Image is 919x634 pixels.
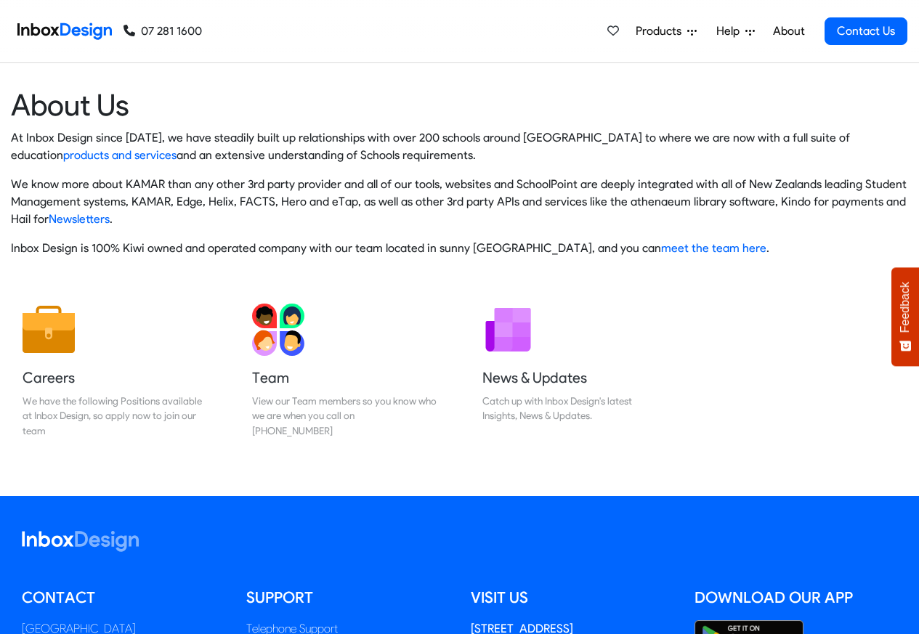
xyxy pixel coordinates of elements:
img: 2022_01_12_icon_newsletter.svg [482,304,535,356]
div: View our Team members so you know who we are when you call on [PHONE_NUMBER] [252,394,437,438]
span: Products [636,23,687,40]
a: News & Updates Catch up with Inbox Design's latest Insights, News & Updates. [471,292,679,450]
a: Products [630,17,703,46]
h5: Contact [22,587,224,609]
p: At Inbox Design since [DATE], we have steadily built up relationships with over 200 schools aroun... [11,129,908,164]
img: logo_inboxdesign_white.svg [22,531,139,552]
img: 2022_01_13_icon_team.svg [252,304,304,356]
h5: Visit us [471,587,673,609]
a: About [769,17,809,46]
h5: Support [246,587,449,609]
p: Inbox Design is 100% Kiwi owned and operated company with our team located in sunny [GEOGRAPHIC_D... [11,240,908,257]
heading: About Us [11,86,908,123]
h5: Careers [23,367,207,388]
a: Help [710,17,761,46]
a: Team View our Team members so you know who we are when you call on [PHONE_NUMBER] [240,292,448,450]
a: Contact Us [825,17,907,45]
h5: News & Updates [482,367,667,388]
span: Feedback [899,282,912,333]
span: Help [716,23,745,40]
button: Feedback - Show survey [891,267,919,366]
div: We have the following Positions available at Inbox Design, so apply now to join our team [23,394,207,438]
h5: Download our App [695,587,897,609]
img: 2022_01_13_icon_job.svg [23,304,75,356]
h5: Team [252,367,437,388]
a: 07 281 1600 [124,23,202,40]
a: Newsletters [49,212,110,226]
a: Careers We have the following Positions available at Inbox Design, so apply now to join our team [11,292,219,450]
p: We know more about KAMAR than any other 3rd party provider and all of our tools, websites and Sch... [11,176,908,228]
a: meet the team here [661,241,766,255]
a: products and services [63,148,177,162]
div: Catch up with Inbox Design's latest Insights, News & Updates. [482,394,667,423]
